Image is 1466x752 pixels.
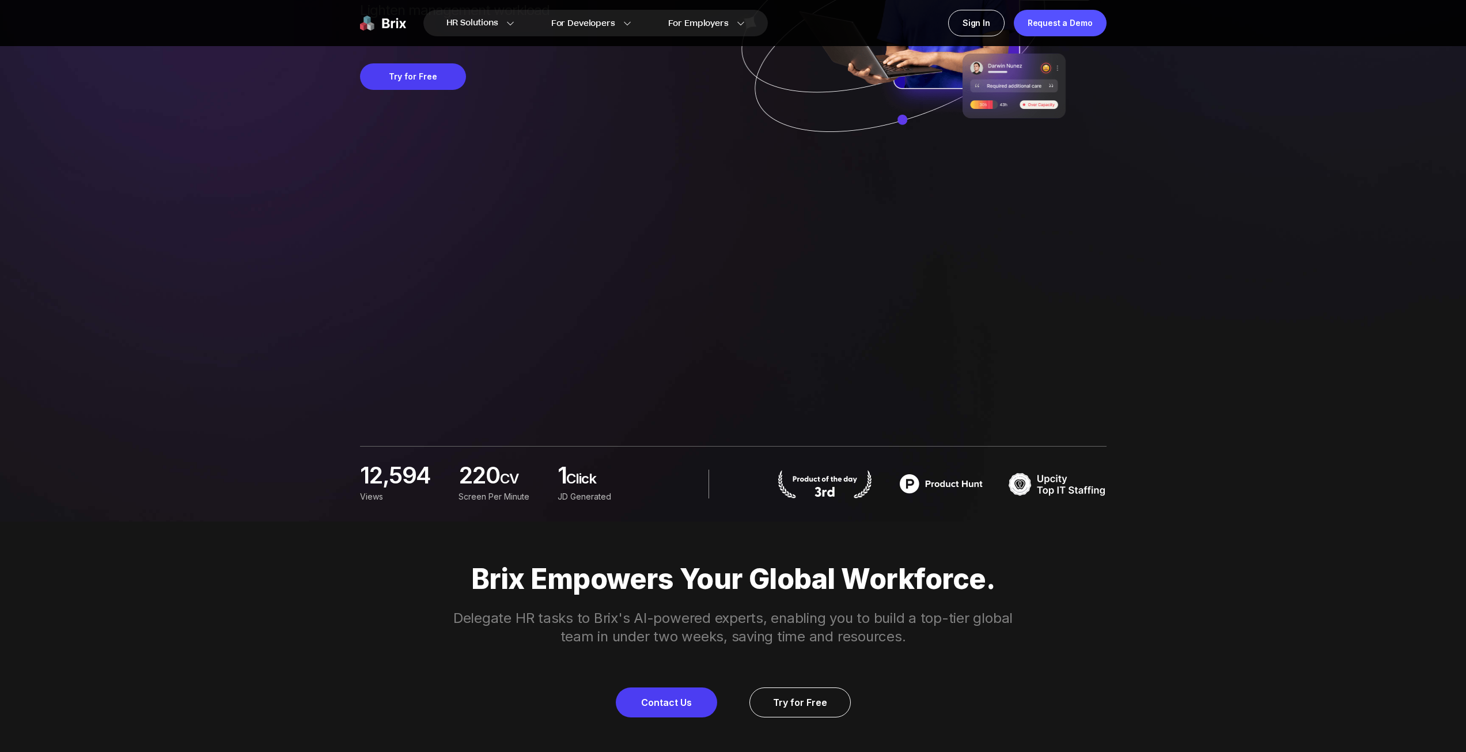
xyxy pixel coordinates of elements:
img: product hunt badge [892,470,990,498]
p: Delegate HR tasks to Brix's AI-powered experts, enabling you to build a top-tier global team in u... [438,609,1028,646]
a: Contact Us [616,687,717,717]
a: Sign In [948,10,1005,36]
a: Try for Free [749,687,851,717]
span: 12,594 [360,465,430,485]
span: For Employers [668,17,729,29]
span: 220 [459,465,499,488]
button: Try for Free [360,63,466,90]
img: TOP IT STAFFING [1009,470,1107,498]
span: CV [499,470,543,493]
span: 1 [557,465,566,488]
p: Brix Empowers Your Global Workforce. [319,563,1148,595]
img: product hunt badge [776,470,874,498]
a: Request a Demo [1014,10,1107,36]
span: HR Solutions [446,14,498,32]
div: Views [360,490,445,503]
span: Click [566,470,642,493]
div: JD Generated [557,490,642,503]
div: screen per minute [459,490,543,503]
span: For Developers [551,17,615,29]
